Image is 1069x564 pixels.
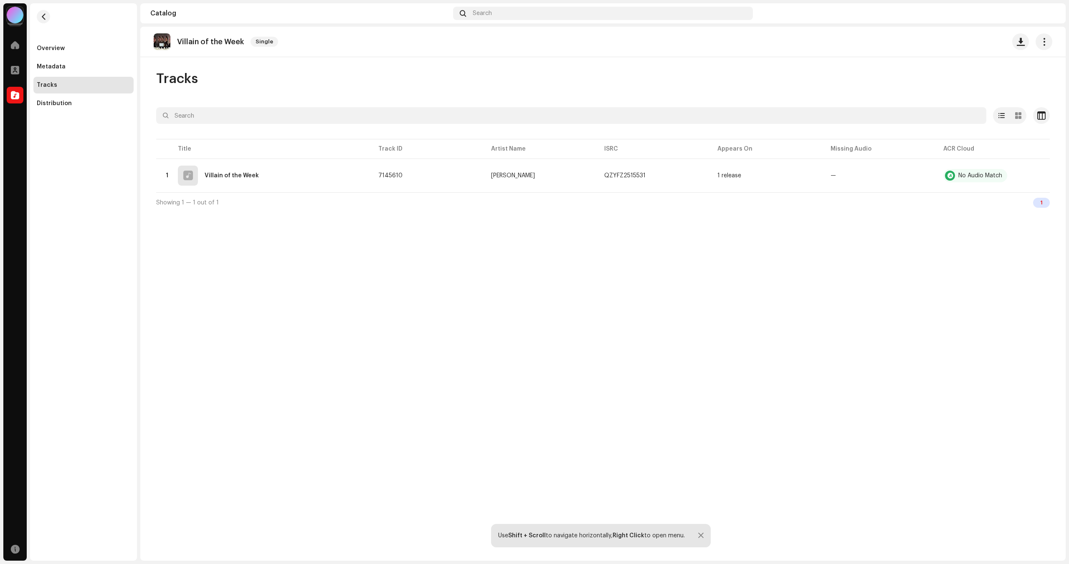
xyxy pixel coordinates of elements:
[37,82,57,88] div: Tracks
[33,58,134,75] re-m-nav-item: Metadata
[156,107,986,124] input: Search
[498,532,685,539] div: Use to navigate horizontally, to open menu.
[717,173,817,179] span: 1 release
[37,45,65,52] div: Overview
[491,173,591,179] span: Aubrie Sellers
[1033,198,1050,208] div: 1
[378,173,403,179] span: 7145610
[717,173,741,179] div: 1 release
[33,95,134,112] re-m-nav-item: Distribution
[156,70,198,87] span: Tracks
[33,40,134,57] re-m-nav-item: Overview
[156,200,219,206] span: Showing 1 — 1 out of 1
[154,33,170,50] img: ac179e43-f875-4894-9e5b-7c23f44bb004
[958,173,1002,179] div: No Audio Match
[604,173,646,179] div: QZYFZ2515531
[37,100,72,107] div: Distribution
[205,173,259,179] div: Villain of the Week
[613,533,644,539] strong: Right Click
[37,63,66,70] div: Metadata
[251,37,278,47] span: Single
[150,10,450,17] div: Catalog
[1042,7,1056,20] img: 1c8e6360-d57d-42b3-b1b4-7a181958ccb7
[491,173,535,179] div: [PERSON_NAME]
[831,173,930,179] re-a-table-badge: —
[473,10,492,17] span: Search
[33,77,134,93] re-m-nav-item: Tracks
[508,533,546,539] strong: Shift + Scroll
[177,38,244,46] p: Villain of the Week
